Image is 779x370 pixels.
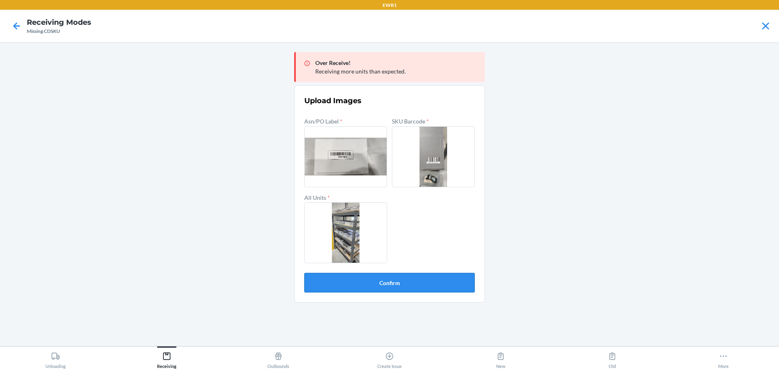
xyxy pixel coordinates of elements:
div: More [718,348,729,369]
p: EWR1 [383,2,397,9]
button: Confirm [304,273,475,292]
div: Receiving [157,348,176,369]
div: Missing CDSKU [27,28,91,35]
button: More [668,346,779,369]
h4: Receiving Modes [27,17,91,28]
label: SKU Barcode [392,118,429,125]
div: Unloading [45,348,66,369]
button: Old [556,346,667,369]
p: Over Receive! [315,58,478,67]
p: Receiving more units than expected. [315,67,478,76]
button: Create Issue [334,346,445,369]
button: Outbounds [223,346,334,369]
div: Old [608,348,617,369]
h3: Upload Images [304,95,475,106]
label: Asn/PO Label [304,118,342,125]
label: All Units [304,194,330,201]
button: New [445,346,556,369]
div: Create Issue [377,348,402,369]
button: Receiving [111,346,222,369]
div: New [496,348,506,369]
div: Outbounds [267,348,289,369]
